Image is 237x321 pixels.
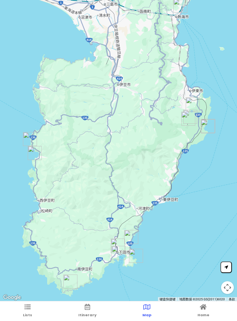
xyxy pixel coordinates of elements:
a: 在 Google 地图中打开此区域（会打开一个新窗口） [2,293,23,302]
div: 城崎海岸 [199,116,218,136]
span: 地图数据 ©2025 GS(2011)6020 [179,297,225,301]
div: Ippeki Lake [183,95,202,114]
a: 条款 [229,297,235,301]
div: Kadowaki Suspension Bridge [198,117,217,136]
img: Google [2,293,23,302]
span: Home [197,312,209,318]
span: Map [142,312,151,318]
div: Shirahama Shrine [122,227,141,247]
div: 伊豆仙人掌公园 [181,107,200,126]
a: Map [142,301,151,321]
div: Koganezaki beaches (Nego beach) [25,143,44,163]
div: 大室山 [179,109,198,128]
div: Shimoda Floating Aquarium [109,243,128,262]
a: Itinerary [78,301,97,321]
button: 地图镜头控件 [221,281,234,294]
div: Lover’s Cape [20,129,39,149]
span: Itinerary [78,312,97,318]
a: Lists [23,301,32,321]
div: Cape Tsumeki [126,246,146,265]
a: Home [197,301,209,321]
button: 键盘快捷键 [160,297,176,302]
div: Irozaki [61,272,80,291]
div: 伊豆急下田 [108,236,127,255]
span: Lists [23,312,32,318]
